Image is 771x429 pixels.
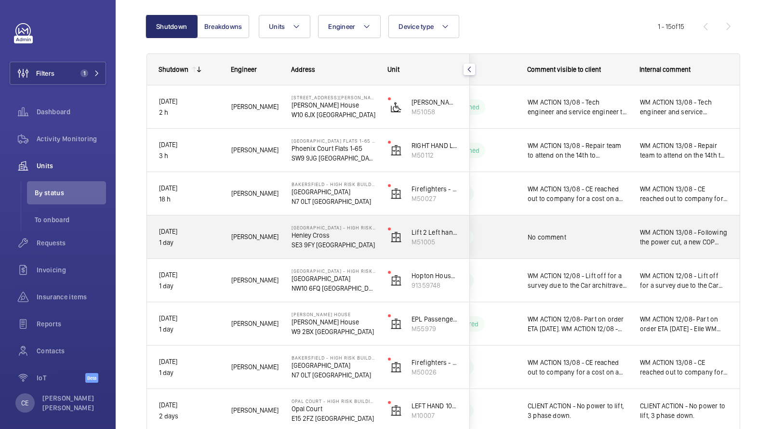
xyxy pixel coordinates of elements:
[387,66,458,73] div: Unit
[159,183,219,194] p: [DATE]
[292,240,375,250] p: SE3 9FY [GEOGRAPHIC_DATA]
[35,215,106,225] span: To onboard
[318,15,381,38] button: Engineer
[259,15,310,38] button: Units
[231,188,279,199] span: [PERSON_NAME]
[412,184,458,194] p: Firefighters - EPL Passenger Lift No 2
[147,215,470,259] div: Press SPACE to select this row.
[159,400,219,411] p: [DATE]
[159,356,219,367] p: [DATE]
[292,398,375,404] p: Opal Court - High Risk Building
[390,101,402,113] img: platform_lift.svg
[292,94,375,100] p: [STREET_ADDRESS][PERSON_NAME]
[292,138,375,144] p: [GEOGRAPHIC_DATA] Flats 1-65 - High Risk Building
[269,23,285,30] span: Units
[231,318,279,329] span: [PERSON_NAME]
[390,318,402,330] img: elevator.svg
[37,292,106,302] span: Insurance items
[388,15,459,38] button: Device type
[640,314,728,334] span: WM ACTION 12/08- Part on order ETA [DATE] - Elle WM ACTION 12/08 - Lift off for new drive board, ...
[292,311,375,317] p: [PERSON_NAME] House
[159,324,219,335] p: 1 day
[390,362,402,373] img: elevator.svg
[528,401,627,420] span: CLIENT ACTION - No power to lift, 3 phase down.
[159,237,219,248] p: 1 day
[672,23,678,30] span: of
[412,271,458,281] p: Hopton House - Lift 2
[412,401,458,411] p: LEFT HAND 10 Floors Machine Roomless
[528,232,627,242] span: No comment
[292,230,375,240] p: Henley Cross
[159,139,219,150] p: [DATE]
[292,414,375,423] p: E15 2FZ [GEOGRAPHIC_DATA]
[292,355,375,361] p: Bakersfield - High Risk Building
[159,66,188,73] div: Shutdown
[37,346,106,356] span: Contacts
[658,23,684,30] span: 1 - 15 15
[159,367,219,378] p: 1 day
[296,215,740,259] div: Press SPACE to select this row.
[159,411,219,422] p: 2 days
[412,194,458,203] p: M50027
[412,97,458,107] p: [PERSON_NAME] Platform Lift
[412,358,458,367] p: Firefighters - EPL Passenger Lift No 1
[412,367,458,377] p: M50026
[640,271,728,290] span: WM ACTION 12/08 - Lift off for a survey due to the Car architrave which has been damaged by exces...
[390,275,402,286] img: elevator.svg
[390,405,402,416] img: elevator.svg
[292,110,375,120] p: W10 6JX [GEOGRAPHIC_DATA]
[399,23,434,30] span: Device type
[231,405,279,416] span: [PERSON_NAME]
[42,393,100,413] p: [PERSON_NAME] [PERSON_NAME]
[528,314,627,334] span: WM ACTION 12/08- Part on order ETA [DATE]. WM ACTION 12/08 - Lift off for new drive board, supply...
[528,97,627,117] span: WM ACTION 13/08 - Tech engineer and service engineer to attend [DATE].
[412,107,458,117] p: M51058
[10,62,106,85] button: Filters1
[528,358,627,377] span: WM ACTION 13/08 - CE reached out to company for a cost on a deep clean, permanent solution needs ...
[197,15,249,38] button: Breakdowns
[291,66,315,73] span: Address
[159,226,219,237] p: [DATE]
[412,324,458,334] p: M55979
[412,141,458,150] p: RIGHT HAND LIFT
[292,361,375,370] p: [GEOGRAPHIC_DATA]
[146,15,198,38] button: Shutdown
[528,271,627,290] span: WM ACTION 12/08 - Lift off for a survey due to the Car architrave which has been damaged by exces...
[231,362,279,373] span: [PERSON_NAME]
[292,327,375,336] p: W9 2BX [GEOGRAPHIC_DATA]
[85,373,98,383] span: Beta
[640,401,728,420] span: CLIENT ACTION - No power to lift, 3 phase down.
[35,188,106,198] span: By status
[159,107,219,118] p: 2 h
[292,100,375,110] p: [PERSON_NAME] House
[412,228,458,237] p: Lift 2 Left hand lift
[292,187,375,197] p: [GEOGRAPHIC_DATA]
[640,358,728,377] span: WM ACTION 13/08 - CE reached out to company for a cost on a deep clean, permanent solution needs ...
[231,231,279,242] span: [PERSON_NAME]
[231,145,279,156] span: [PERSON_NAME]
[37,238,106,248] span: Requests
[412,237,458,247] p: M51005
[292,317,375,327] p: [PERSON_NAME] House
[640,184,728,203] span: WM ACTION 13/08 - CE reached out to company for a cost on a deep clean, permanent solution needs ...
[390,231,402,243] img: elevator.svg
[292,283,375,293] p: NW10 6FQ [GEOGRAPHIC_DATA]
[412,150,458,160] p: M50112
[37,161,106,171] span: Units
[37,319,106,329] span: Reports
[412,411,458,420] p: M10007
[528,141,627,160] span: WM ACTION 13/08 - Repair team to attend on the 14th to investigate safety gear issues.
[639,66,691,73] span: Internal comment
[528,184,627,203] span: WM ACTION 13/08 - CE reached out to company for a cost on a deep clean, permanent solution needs ...
[292,181,375,187] p: Bakersfield - High Risk Building
[231,275,279,286] span: [PERSON_NAME]
[159,313,219,324] p: [DATE]
[231,101,279,112] span: [PERSON_NAME]
[390,188,402,200] img: elevator.svg
[292,225,375,230] p: [GEOGRAPHIC_DATA] - High Risk Building
[36,68,54,78] span: Filters
[640,141,728,160] span: WM ACTION 13/08 - Repair team to attend on the 14th to investigate safety gear issues.
[159,194,219,205] p: 18 h
[328,23,355,30] span: Engineer
[527,66,601,73] span: Comment visible to client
